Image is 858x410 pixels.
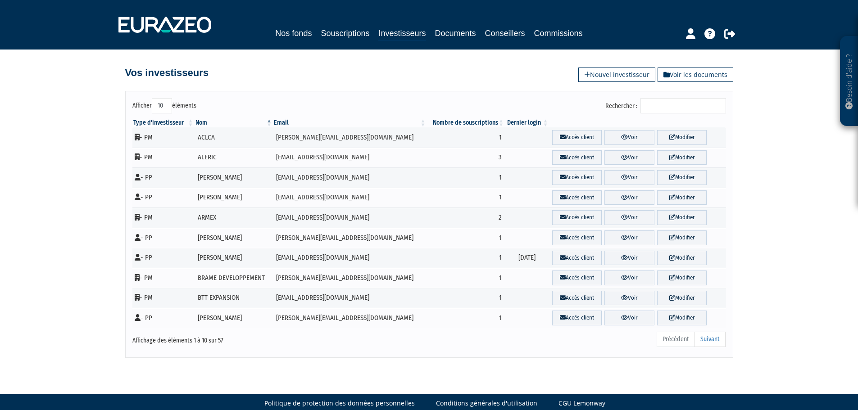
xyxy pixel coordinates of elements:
td: [EMAIL_ADDRESS][DOMAIN_NAME] [273,207,427,228]
td: [EMAIL_ADDRESS][DOMAIN_NAME] [273,248,427,268]
td: [PERSON_NAME][EMAIL_ADDRESS][DOMAIN_NAME] [273,308,427,328]
td: 1 [427,308,505,328]
td: [DATE] [505,248,549,268]
td: BRAME DEVELOPPEMENT [195,268,273,288]
a: Accès client [552,251,602,266]
p: Besoin d'aide ? [844,41,854,122]
td: 3 [427,148,505,168]
a: Voir [604,190,654,205]
td: - PP [132,248,195,268]
a: Accès client [552,130,602,145]
a: CGU Lemonway [558,399,605,408]
th: Type d'investisseur : activer pour trier la colonne par ordre croissant [132,118,195,127]
a: Voir [604,291,654,306]
a: Accès client [552,170,602,185]
a: Modifier [657,170,707,185]
td: ACLCA [195,127,273,148]
label: Afficher éléments [132,98,196,113]
td: ARMEX [195,207,273,228]
a: Modifier [657,291,707,306]
a: Voir [604,170,654,185]
td: [PERSON_NAME][EMAIL_ADDRESS][DOMAIN_NAME] [273,268,427,288]
th: Email : activer pour trier la colonne par ordre croissant [273,118,427,127]
td: 1 [427,228,505,248]
a: Voir les documents [658,68,733,82]
a: Documents [435,27,476,40]
h4: Vos investisseurs [125,68,209,78]
td: - PP [132,188,195,208]
a: Accès client [552,190,602,205]
td: 1 [427,248,505,268]
a: Conseillers [485,27,525,40]
a: Voir [604,210,654,225]
td: [EMAIL_ADDRESS][DOMAIN_NAME] [273,148,427,168]
div: Affichage des éléments 1 à 10 sur 57 [132,331,372,345]
a: Modifier [657,150,707,165]
a: Modifier [657,251,707,266]
td: [EMAIL_ADDRESS][DOMAIN_NAME] [273,188,427,208]
td: 1 [427,188,505,208]
th: Nombre de souscriptions : activer pour trier la colonne par ordre croissant [427,118,505,127]
img: 1732889491-logotype_eurazeo_blanc_rvb.png [118,17,211,33]
a: Accès client [552,291,602,306]
td: ALERIC [195,148,273,168]
a: Modifier [657,230,707,245]
td: 1 [427,127,505,148]
a: Modifier [657,270,707,285]
a: Suivant [695,332,726,347]
td: - PM [132,268,195,288]
td: [EMAIL_ADDRESS][DOMAIN_NAME] [273,288,427,308]
td: [PERSON_NAME] [195,167,273,188]
a: Accès client [552,230,602,245]
a: Voir [604,251,654,266]
td: - PP [132,228,195,248]
td: 2 [427,207,505,228]
a: Voir [604,230,654,245]
a: Accès client [552,210,602,225]
td: [PERSON_NAME] [195,308,273,328]
td: [EMAIL_ADDRESS][DOMAIN_NAME] [273,167,427,188]
th: Nom : activer pour trier la colonne par ordre d&eacute;croissant [195,118,273,127]
td: - PM [132,127,195,148]
a: Nos fonds [275,27,312,40]
td: [PERSON_NAME] [195,188,273,208]
td: [PERSON_NAME][EMAIL_ADDRESS][DOMAIN_NAME] [273,127,427,148]
td: - PM [132,207,195,228]
td: - PM [132,288,195,308]
a: Voir [604,311,654,325]
td: 1 [427,268,505,288]
td: - PP [132,167,195,188]
a: Investisseurs [378,27,426,41]
input: Rechercher : [640,98,726,113]
a: Commissions [534,27,583,40]
td: BTT EXPANSION [195,288,273,308]
td: [PERSON_NAME] [195,228,273,248]
a: Modifier [657,210,707,225]
td: [PERSON_NAME] [195,248,273,268]
th: Dernier login : activer pour trier la colonne par ordre croissant [505,118,549,127]
a: Modifier [657,190,707,205]
a: Voir [604,150,654,165]
td: - PP [132,308,195,328]
a: Conditions générales d'utilisation [436,399,537,408]
a: Voir [604,130,654,145]
a: Politique de protection des données personnelles [264,399,415,408]
a: Souscriptions [321,27,369,40]
a: Modifier [657,311,707,325]
td: - PM [132,148,195,168]
a: Accès client [552,311,602,325]
a: Accès client [552,150,602,165]
td: 1 [427,288,505,308]
td: [PERSON_NAME][EMAIL_ADDRESS][DOMAIN_NAME] [273,228,427,248]
a: Nouvel investisseur [578,68,655,82]
td: 1 [427,167,505,188]
th: &nbsp; [549,118,726,127]
select: Afficheréléments [152,98,172,113]
a: Accès client [552,270,602,285]
a: Voir [604,270,654,285]
a: Modifier [657,130,707,145]
label: Rechercher : [605,98,726,113]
